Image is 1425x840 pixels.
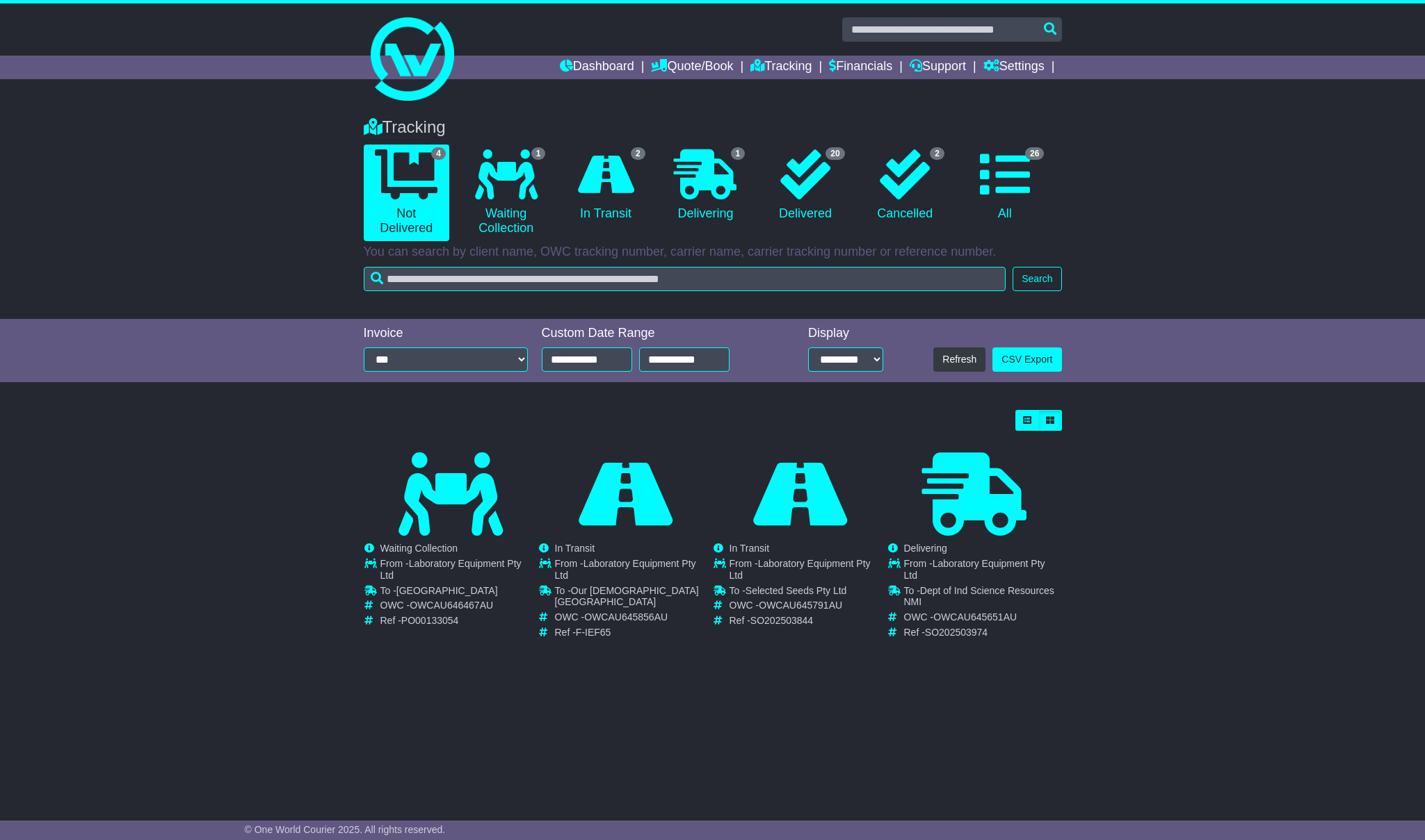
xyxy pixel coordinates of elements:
[730,600,887,615] td: OWC -
[808,326,883,341] div: Display
[396,585,498,596] span: [GEOGRAPHIC_DATA]
[380,600,538,615] td: OWC -
[245,824,446,835] span: © One World Courier 2025. All rights reserved.
[730,543,770,554] span: In Transit
[531,147,546,160] span: 1
[431,147,446,160] span: 4
[380,585,538,600] td: To -
[563,145,648,227] a: 2 In Transit
[992,347,1061,372] a: CSV Export
[1025,147,1044,160] span: 26
[933,347,985,372] button: Refresh
[730,558,887,585] td: From -
[962,145,1047,227] a: 26 All
[631,147,645,160] span: 2
[463,145,549,241] a: 1 Waiting Collection
[555,627,712,639] td: Ref -
[762,145,848,227] a: 20 Delivered
[380,615,538,627] td: Ref -
[663,145,748,227] a: 1 Delivering
[904,585,1061,612] td: To -
[750,615,813,626] span: SO202503844
[746,585,847,596] span: Selected Seeds Pty Ltd
[730,615,887,627] td: Ref -
[555,558,712,585] td: From -
[542,326,765,341] div: Custom Date Range
[364,245,1062,260] p: You can search by client name, OWC tracking number, carrier name, carrier tracking number or refe...
[904,543,947,554] span: Delivering
[410,600,493,611] span: OWCAU646467AU
[401,615,459,626] span: PO00133054
[925,627,988,638] span: SO202503974
[560,56,634,79] a: Dashboard
[826,147,844,160] span: 20
[933,611,1017,623] span: OWCAU645651AU
[651,56,733,79] a: Quote/Book
[555,585,712,612] td: To -
[862,145,948,227] a: 2 Cancelled
[983,56,1045,79] a: Settings
[364,145,449,241] a: 4 Not Delivered
[730,558,871,581] span: Laboratory Equipment Pty Ltd
[904,558,1045,581] span: Laboratory Equipment Pty Ltd
[380,558,522,581] span: Laboratory Equipment Pty Ltd
[829,56,892,79] a: Financials
[759,600,842,611] span: OWCAU645791AU
[731,147,746,160] span: 1
[904,558,1061,585] td: From -
[904,611,1061,627] td: OWC -
[555,543,595,554] span: In Transit
[904,585,1054,608] span: Dept of Ind Science Resources NMI
[380,543,458,554] span: Waiting Collection
[730,585,887,600] td: To -
[576,627,611,638] span: F-IEF65
[380,558,538,585] td: From -
[904,627,1061,639] td: Ref -
[584,611,668,623] span: OWCAU645856AU
[930,147,944,160] span: 2
[1013,267,1061,291] button: Search
[555,585,699,608] span: Our [DEMOGRAPHIC_DATA] [GEOGRAPHIC_DATA]
[555,611,712,627] td: OWC -
[364,326,528,341] div: Invoice
[357,117,1069,138] div: Tracking
[555,558,696,581] span: Laboratory Equipment Pty Ltd
[910,56,966,79] a: Support
[750,56,812,79] a: Tracking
